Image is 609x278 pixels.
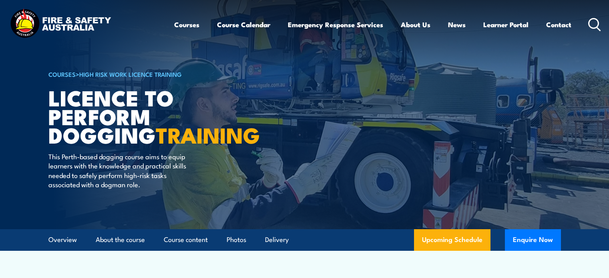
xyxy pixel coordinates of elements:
a: About Us [401,14,430,35]
a: Emergency Response Services [288,14,383,35]
a: Course Calendar [217,14,270,35]
a: About the course [96,229,145,250]
h6: > [48,69,246,79]
a: Photos [227,229,246,250]
a: High Risk Work Licence Training [79,70,182,78]
a: Upcoming Schedule [414,229,490,251]
a: Course content [164,229,208,250]
a: Courses [174,14,199,35]
a: COURSES [48,70,76,78]
a: Delivery [265,229,289,250]
h1: Licence to Perform Dogging [48,88,246,144]
a: Overview [48,229,77,250]
a: News [448,14,466,35]
a: Learner Portal [483,14,529,35]
p: This Perth-based dogging course aims to equip learners with the knowledge and practical skills ne... [48,152,195,189]
button: Enquire Now [505,229,561,251]
strong: TRAINING [156,118,260,151]
a: Contact [546,14,571,35]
